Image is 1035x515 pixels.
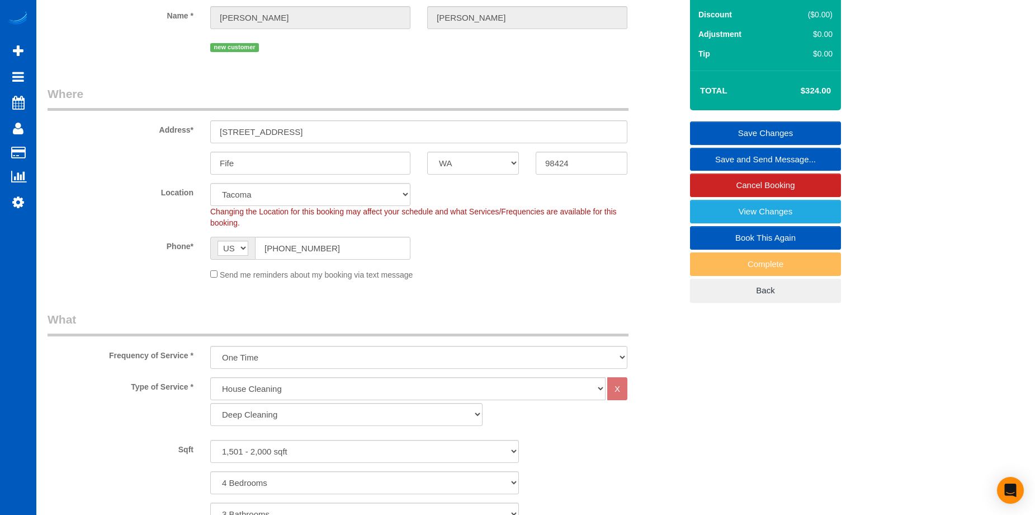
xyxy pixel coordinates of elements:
[690,174,841,197] a: Cancel Booking
[536,152,627,175] input: Zip Code*
[39,120,202,135] label: Address*
[39,237,202,252] label: Phone*
[210,207,617,227] span: Changing the Location for this booking may affect your schedule and what Services/Frequencies are...
[39,6,202,21] label: Name *
[427,6,627,29] input: Last Name*
[210,152,410,175] input: City*
[700,86,727,95] strong: Total
[39,183,202,198] label: Location
[690,226,841,250] a: Book This Again
[690,200,841,223] a: View Changes
[39,440,202,455] label: Sqft
[255,237,410,260] input: Phone*
[698,9,732,20] label: Discount
[997,477,1024,504] div: Open Intercom Messenger
[781,48,833,59] div: $0.00
[210,43,259,52] span: new customer
[781,29,833,40] div: $0.00
[690,279,841,302] a: Back
[698,29,741,40] label: Adjustment
[39,346,202,361] label: Frequency of Service *
[767,86,831,96] h4: $324.00
[690,121,841,145] a: Save Changes
[7,11,29,27] img: Automaid Logo
[698,48,710,59] label: Tip
[48,311,628,336] legend: What
[39,377,202,392] label: Type of Service *
[690,148,841,171] a: Save and Send Message...
[48,86,628,111] legend: Where
[220,270,413,279] span: Send me reminders about my booking via text message
[781,9,833,20] div: ($0.00)
[210,6,410,29] input: First Name*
